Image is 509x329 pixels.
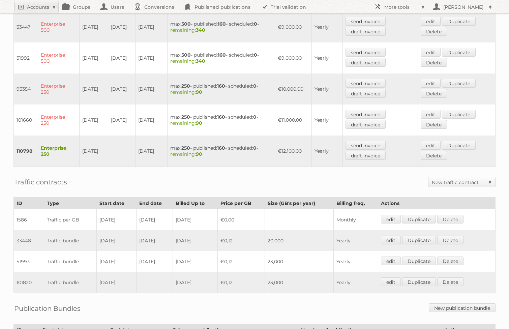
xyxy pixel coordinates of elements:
a: edit [381,277,401,286]
td: [DATE] [136,209,173,231]
span: remaining: [170,120,202,126]
a: edit [421,79,441,88]
span: remaining: [170,27,205,33]
a: Delete [421,58,447,67]
td: Yearly [334,272,378,293]
h2: [PERSON_NAME] [442,4,485,10]
a: edit [421,110,441,119]
td: Yearly [334,251,378,272]
a: draft invoice [346,89,386,98]
td: €0,12 [217,251,265,272]
td: [DATE] [79,73,108,104]
a: draft invoice [346,58,386,67]
td: max: - published: - scheduled: - [167,73,275,104]
strong: 340 [196,27,205,33]
strong: 500 [181,52,191,58]
a: edit [381,236,401,244]
td: max: - published: - scheduled: - [167,11,275,42]
td: Enterprise 250 [38,73,80,104]
a: draft invoice [346,120,386,129]
a: edit [421,17,441,26]
td: 23,000 [265,272,334,293]
td: €0,12 [217,230,265,251]
a: Duplicate [442,48,476,57]
td: €9.000,00 [275,11,311,42]
td: [DATE] [97,209,136,231]
span: remaining: [170,151,202,157]
td: [DATE] [108,73,136,104]
td: [DATE] [136,251,173,272]
th: Size (GB's per year) [265,198,334,209]
td: [DATE] [79,136,108,167]
strong: 0 [253,83,257,89]
td: [DATE] [108,11,136,42]
th: Type [44,198,97,209]
td: [DATE] [136,42,167,73]
a: draft invoice [346,151,386,160]
strong: 0 [254,21,257,27]
td: Enterprise 250 [38,104,80,136]
td: [DATE] [136,230,173,251]
td: 33447 [14,11,38,42]
a: Duplicate [442,110,476,119]
a: New publication bundle [429,303,496,312]
th: Start date [97,198,136,209]
strong: 90 [196,151,202,157]
a: Duplicate [402,215,436,223]
td: [DATE] [79,42,108,73]
strong: 160 [217,83,225,89]
td: max: - published: - scheduled: - [167,42,275,73]
td: Yearly [334,230,378,251]
td: [DATE] [136,104,167,136]
strong: 500 [181,21,191,27]
td: €11.000,00 [275,104,311,136]
h2: Publication Bundles [14,303,81,313]
a: edit [381,215,401,223]
td: Yearly [311,136,342,167]
td: [DATE] [79,11,108,42]
td: [DATE] [97,251,136,272]
td: Monthly [334,209,378,231]
strong: 0 [253,114,257,120]
td: €0,00 [217,209,265,231]
td: [DATE] [173,209,218,231]
td: 23,000 [265,251,334,272]
a: Delete [421,120,447,129]
a: Delete [437,236,463,244]
td: €12.100,00 [275,136,311,167]
a: Delete [437,257,463,265]
strong: 160 [218,52,226,58]
a: Duplicate [402,236,436,244]
strong: 340 [196,58,205,64]
strong: 0 [254,52,257,58]
span: remaining: [170,89,202,95]
strong: 160 [217,145,225,151]
strong: 250 [181,145,190,151]
td: Yearly [311,11,342,42]
td: max: - published: - scheduled: - [167,136,275,167]
strong: 250 [181,83,190,89]
td: €9.000,00 [275,42,311,73]
td: [DATE] [108,104,136,136]
a: send invoice [346,141,386,150]
td: [DATE] [97,230,136,251]
td: [DATE] [79,104,108,136]
td: max: - published: - scheduled: - [167,104,275,136]
a: send invoice [346,17,386,26]
td: 51993 [14,251,44,272]
a: Duplicate [442,17,476,26]
strong: 90 [196,89,202,95]
a: edit [421,141,441,150]
h2: More tools [384,4,418,10]
strong: 160 [217,114,225,120]
td: [DATE] [97,272,136,293]
td: [DATE] [136,11,167,42]
a: send invoice [346,110,386,119]
h2: Accounts [27,4,49,10]
td: Traffic bundle [44,272,97,293]
td: Traffic bundle [44,251,97,272]
span: Toggle [485,177,495,187]
h2: New traffic contract [432,179,485,186]
td: Yearly [311,42,342,73]
th: Actions [378,198,495,209]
